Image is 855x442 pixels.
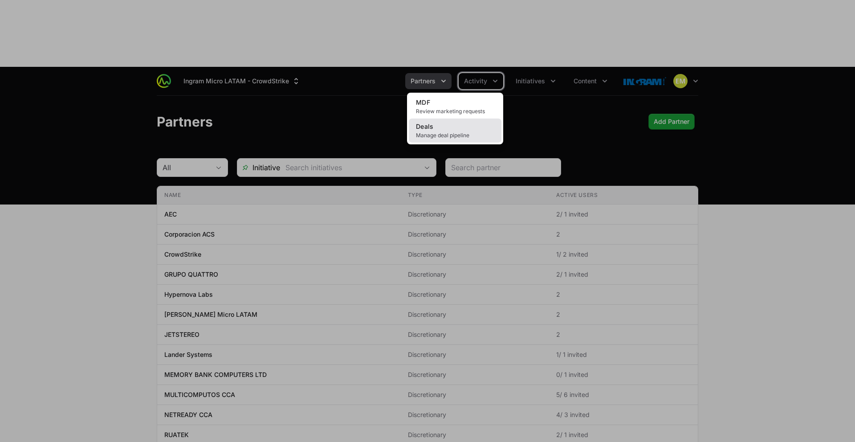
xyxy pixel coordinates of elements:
div: Activity menu [459,73,503,89]
div: Main navigation [171,73,613,89]
a: MDFReview marketing requests [409,94,501,119]
span: Manage deal pipeline [416,132,494,139]
span: Deals [416,123,434,130]
span: Review marketing requests [416,108,494,115]
span: MDF [416,98,430,106]
a: DealsManage deal pipeline [409,119,501,143]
